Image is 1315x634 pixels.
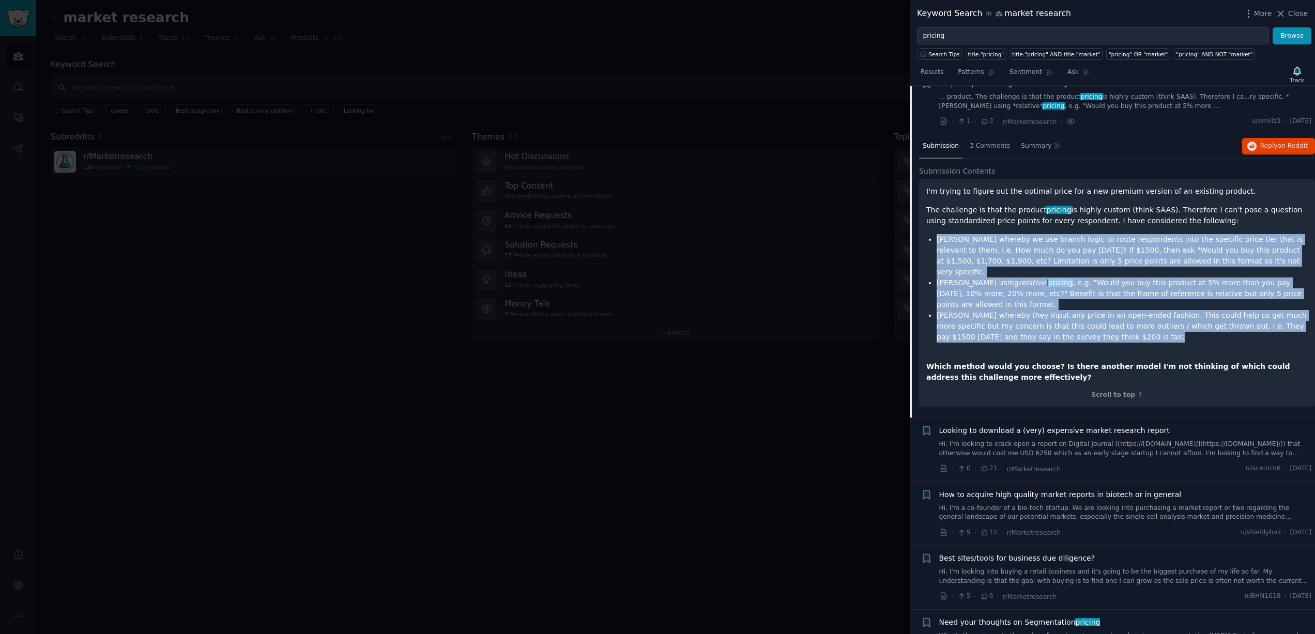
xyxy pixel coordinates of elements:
span: Submission Contents [919,166,996,177]
span: pricing [1047,279,1074,287]
div: Track [1290,76,1304,84]
button: Search Tips [917,48,962,60]
span: · [974,116,976,127]
a: Best sites/tools for business due diligence? [939,553,1095,564]
span: on Reddit [1278,142,1308,149]
button: Replyon Reddit [1242,138,1315,154]
span: · [952,116,954,127]
span: Reply [1260,142,1308,151]
span: 21 [980,464,997,473]
span: Ask [1067,68,1079,77]
span: · [1285,117,1287,126]
span: Sentiment [1010,68,1042,77]
a: How to acquire high quality market reports in biotech or in general [939,489,1182,500]
span: u/acerock6 [1246,464,1281,473]
span: More [1254,8,1272,19]
span: [DATE] [1290,117,1311,126]
em: relative [1019,279,1046,287]
span: Need your thoughts on Segmentation [939,617,1100,628]
p: I'm trying to figure out the optimal price for a new premium version of an existing product. [926,186,1308,197]
span: 6 [980,592,993,601]
div: "pricing" OR "market" [1109,51,1168,58]
button: Close [1275,8,1308,19]
a: "pricing" OR "market" [1106,48,1170,60]
span: u/BHN1618 [1245,592,1281,601]
a: Ask [1064,64,1093,85]
span: · [1001,527,1003,538]
span: r/Marketresearch [1007,466,1061,473]
span: r/Marketresearch [1003,593,1057,600]
span: in [986,9,991,19]
span: · [974,527,976,538]
p: ​ [926,343,1308,353]
span: · [1060,116,1062,127]
input: Try a keyword related to your business [917,27,1269,45]
div: Scroll to top ↑ [926,391,1308,400]
span: · [1285,464,1287,473]
button: Track [1287,64,1308,85]
span: · [1001,463,1003,474]
a: ... product. The challenge is that the productpricingis highly custom (think SAAS). Therefore I c... [939,92,1312,111]
a: Hi, I'm looking to crack open a report on Digital Journal ([https://[DOMAIN_NAME]/](https://[DOMA... [939,440,1312,458]
span: · [952,527,954,538]
span: Search Tips [928,51,960,58]
span: Submission [923,142,959,151]
strong: Which method would you choose? Is there another model I'm not thinking of which could address thi... [926,362,1290,381]
span: Summary [1021,142,1051,151]
span: · [997,116,999,127]
li: [PERSON_NAME] using , e.g. "Would you buy this product at 5% more than you pay [DATE], 10% more, ... [937,277,1308,310]
span: 9 [957,528,970,537]
p: The challenge is that the product is highly custom (think SAAS). Therefore I can't pose a questio... [926,205,1308,226]
span: pricing [1080,93,1103,100]
a: Sentiment [1006,64,1057,85]
span: · [1285,592,1287,601]
span: 5 [957,592,970,601]
span: pricing [1042,102,1065,110]
span: pricing [1075,618,1101,626]
div: title:"pricing" [968,51,1004,58]
span: 12 [980,528,997,537]
span: Patterns [958,68,984,77]
a: "pricing" AND NOT "market" [1174,48,1255,60]
a: Patterns [954,64,998,85]
li: [PERSON_NAME] whereby we use branch logic to route respondents into the specific price tier that ... [937,234,1308,277]
span: u/emillz3 [1252,117,1281,126]
span: · [1285,528,1287,537]
span: 3 [980,117,993,126]
div: title:"pricing" AND title:"market" [1012,51,1100,58]
span: r/Marketresearch [1003,118,1057,126]
span: 1 [957,117,970,126]
button: More [1243,8,1272,19]
a: Hi, I'm a co-founder of a bio-tech startup. We are looking into purchasing a market report or two... [939,504,1312,522]
div: Keyword Search market research [917,7,1071,20]
span: · [974,463,976,474]
span: r/Marketresearch [1007,529,1061,536]
span: u/shieldyboii [1241,528,1280,537]
span: Close [1288,8,1308,19]
span: pricing [1046,206,1072,214]
span: 0 [957,464,970,473]
span: · [952,591,954,602]
li: [PERSON_NAME] whereby they input any price in an open-ended fashion. This could help us get much ... [937,310,1308,343]
span: [DATE] [1290,592,1311,601]
span: · [952,463,954,474]
span: · [997,591,999,602]
a: Hi, I'm looking into buying a retail business and it's going to be the biggest purchase of my lif... [939,567,1312,585]
span: · [974,591,976,602]
span: 3 Comments [970,142,1010,151]
a: title:"pricing" [966,48,1006,60]
span: [DATE] [1290,528,1311,537]
a: Need your thoughts on Segmentationpricing [939,617,1100,628]
a: Results [917,64,947,85]
span: Results [921,68,943,77]
button: Browse [1273,27,1311,45]
span: [DATE] [1290,464,1311,473]
div: "pricing" AND NOT "market" [1176,51,1252,58]
a: title:"pricing" AND title:"market" [1010,48,1103,60]
a: Looking to download a (very) expensive market research report [939,425,1170,436]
